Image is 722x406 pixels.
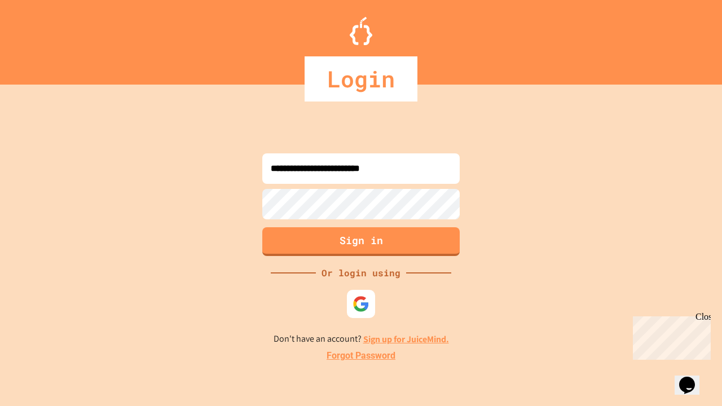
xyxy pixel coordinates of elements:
div: Or login using [316,266,406,280]
iframe: chat widget [628,312,711,360]
div: Login [305,56,417,101]
p: Don't have an account? [274,332,449,346]
a: Sign up for JuiceMind. [363,333,449,345]
button: Sign in [262,227,460,256]
iframe: chat widget [675,361,711,395]
img: google-icon.svg [353,295,369,312]
a: Forgot Password [327,349,395,363]
img: Logo.svg [350,17,372,45]
div: Chat with us now!Close [5,5,78,72]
